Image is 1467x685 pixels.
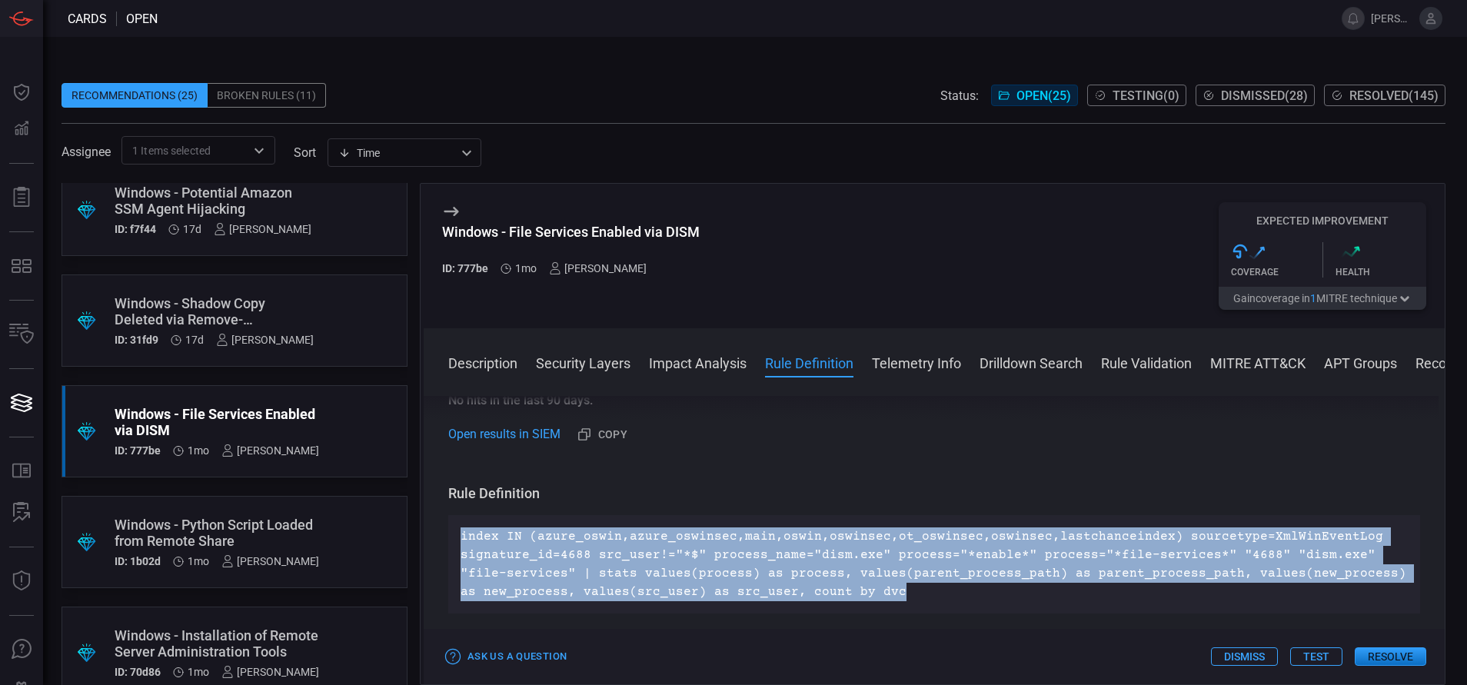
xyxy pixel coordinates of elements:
[248,140,270,161] button: Open
[3,384,40,421] button: Cards
[115,185,311,217] div: Windows - Potential Amazon SSM Agent Hijacking
[115,295,314,328] div: Windows - Shadow Copy Deleted via Remove-CimInstance
[62,83,208,108] div: Recommendations (25)
[1324,353,1397,371] button: APT Groups
[1016,88,1071,103] span: Open ( 25 )
[1113,88,1179,103] span: Testing ( 0 )
[208,83,326,108] div: Broken Rules (11)
[3,563,40,600] button: Threat Intelligence
[126,12,158,26] span: open
[216,334,314,346] div: [PERSON_NAME]
[3,179,40,216] button: Reports
[1324,85,1445,106] button: Resolved(145)
[3,111,40,148] button: Detections
[448,353,517,371] button: Description
[991,85,1078,106] button: Open(25)
[1221,88,1308,103] span: Dismissed ( 28 )
[3,316,40,353] button: Inventory
[442,262,488,274] h5: ID: 777be
[872,353,961,371] button: Telemetry Info
[183,223,201,235] span: Jul 27, 2025 10:12 AM
[1211,647,1278,666] button: Dismiss
[1349,88,1439,103] span: Resolved ( 145 )
[536,353,630,371] button: Security Layers
[221,444,319,457] div: [PERSON_NAME]
[188,666,209,678] span: Jun 29, 2025 10:25 AM
[1336,267,1427,278] div: Health
[765,353,853,371] button: Rule Definition
[294,145,316,160] label: sort
[185,334,204,346] span: Jul 27, 2025 10:12 AM
[649,353,747,371] button: Impact Analysis
[115,517,319,549] div: Windows - Python Script Loaded from Remote Share
[68,12,107,26] span: Cards
[442,224,700,240] div: Windows - File Services Enabled via DISM
[115,555,161,567] h5: ID: 1b02d
[1210,353,1306,371] button: MITRE ATT&CK
[3,248,40,284] button: MITRE - Detection Posture
[115,666,161,678] h5: ID: 70d86
[1290,647,1342,666] button: Test
[3,631,40,668] button: Ask Us A Question
[448,484,1420,503] h3: Rule Definition
[940,88,979,103] span: Status:
[132,143,211,158] span: 1 Items selected
[1231,267,1322,278] div: Coverage
[115,334,158,346] h5: ID: 31fd9
[115,223,156,235] h5: ID: f7f44
[572,422,634,447] button: Copy
[221,555,319,567] div: [PERSON_NAME]
[115,627,319,660] div: Windows - Installation of Remote Server Administration Tools
[221,666,319,678] div: [PERSON_NAME]
[3,494,40,531] button: ALERT ANALYSIS
[115,444,161,457] h5: ID: 777be
[1087,85,1186,106] button: Testing(0)
[1371,12,1413,25] span: [PERSON_NAME].[PERSON_NAME]
[448,425,561,444] a: Open results in SIEM
[3,453,40,490] button: Rule Catalog
[338,145,457,161] div: Time
[188,444,209,457] span: Jul 06, 2025 8:47 AM
[115,406,319,438] div: Windows - File Services Enabled via DISM
[442,645,570,669] button: Ask Us a Question
[1310,292,1316,304] span: 1
[1196,85,1315,106] button: Dismissed(28)
[1219,287,1426,310] button: Gaincoverage in1MITRE technique
[188,555,209,567] span: Jun 29, 2025 10:25 AM
[1355,647,1426,666] button: Resolve
[549,262,647,274] div: [PERSON_NAME]
[980,353,1083,371] button: Drilldown Search
[3,74,40,111] button: Dashboard
[515,262,537,274] span: Jul 06, 2025 8:47 AM
[1219,214,1426,227] h5: Expected Improvement
[214,223,311,235] div: [PERSON_NAME]
[1101,353,1192,371] button: Rule Validation
[461,527,1408,601] p: index IN (azure_oswin,azure_oswinsec,main,oswin,oswinsec,ot_oswinsec,oswinsec,lastchanceindex) so...
[62,145,111,159] span: Assignee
